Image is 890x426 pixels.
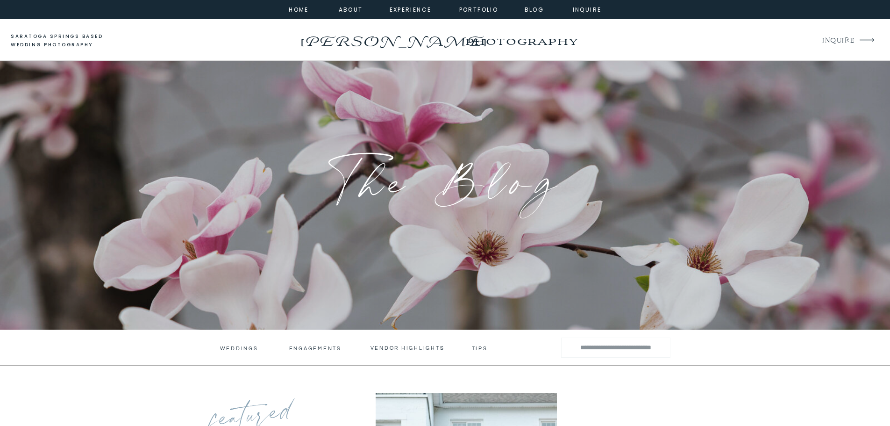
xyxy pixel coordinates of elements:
[459,5,499,13] a: portfolio
[339,5,360,13] a: about
[289,345,344,352] a: engagements
[447,28,596,54] a: photography
[11,32,121,50] a: saratoga springs based wedding photography
[270,158,620,196] h1: The Blog
[518,5,551,13] a: Blog
[370,345,445,351] a: vendor highlights
[570,5,604,13] a: inquire
[472,345,489,350] a: tips
[286,5,312,13] a: home
[390,5,427,13] a: experience
[298,30,488,45] a: [PERSON_NAME]
[822,35,854,47] a: INQUIRE
[220,345,257,352] a: Weddings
